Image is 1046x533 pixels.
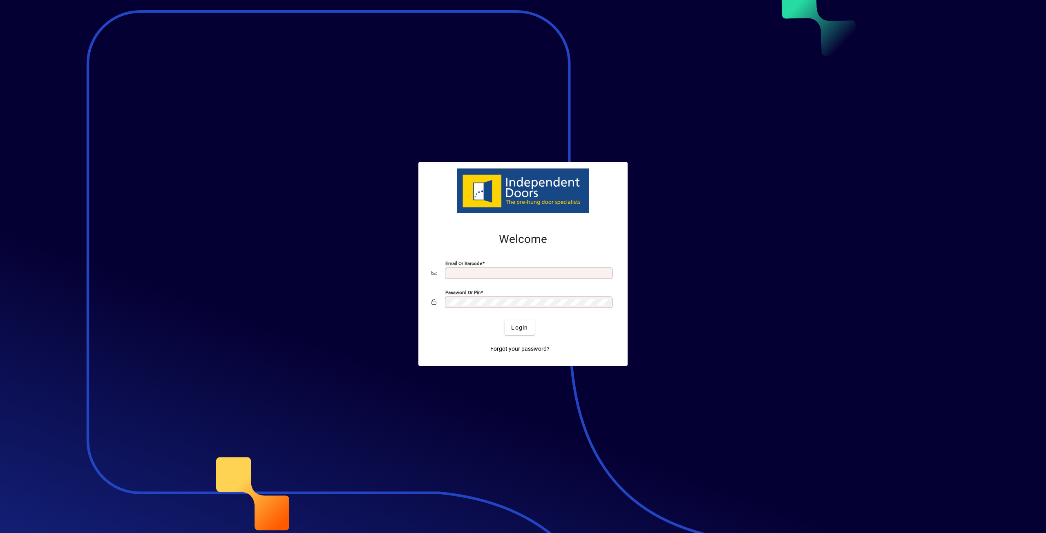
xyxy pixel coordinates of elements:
button: Login [505,320,534,335]
mat-label: Password or Pin [445,290,481,295]
span: Login [511,323,528,332]
span: Forgot your password? [490,345,550,353]
mat-label: Email or Barcode [445,261,482,266]
a: Forgot your password? [487,341,553,356]
h2: Welcome [431,232,615,246]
